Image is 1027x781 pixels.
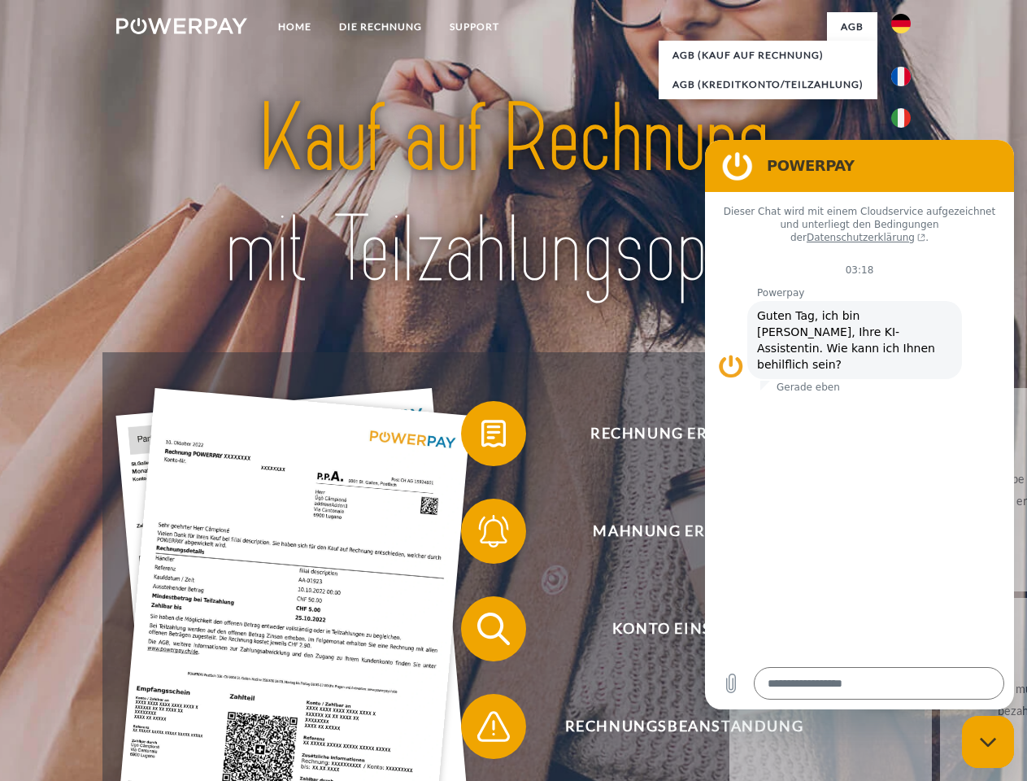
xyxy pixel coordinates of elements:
button: Rechnungsbeanstandung [461,694,884,759]
span: Mahnung erhalten? [485,499,883,564]
img: qb_search.svg [473,609,514,649]
button: Rechnung erhalten? [461,401,884,466]
button: Konto einsehen [461,596,884,661]
span: Konto einsehen [485,596,883,661]
img: it [891,108,911,128]
img: logo-powerpay-white.svg [116,18,247,34]
img: qb_warning.svg [473,706,514,747]
img: qb_bell.svg [473,511,514,552]
img: title-powerpay_de.svg [155,78,872,312]
a: DIE RECHNUNG [325,12,436,41]
iframe: Schaltfläche zum Öffnen des Messaging-Fensters; Konversation läuft [962,716,1014,768]
img: qb_bill.svg [473,413,514,454]
span: Rechnung erhalten? [485,401,883,466]
button: Mahnung erhalten? [461,499,884,564]
a: AGB (Kauf auf Rechnung) [659,41,877,70]
a: SUPPORT [436,12,513,41]
a: agb [827,12,877,41]
a: Home [264,12,325,41]
img: de [891,14,911,33]
a: AGB (Kreditkonto/Teilzahlung) [659,70,877,99]
span: Rechnungsbeanstandung [485,694,883,759]
iframe: Messaging-Fenster [705,140,1014,709]
img: fr [891,67,911,86]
